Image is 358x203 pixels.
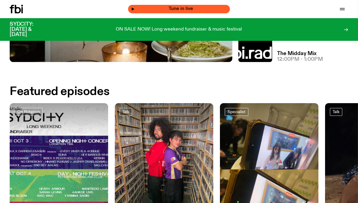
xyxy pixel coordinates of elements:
[116,27,242,32] p: ON SALE NOW! Long weekend fundraiser & music festival
[15,108,43,116] a: On Rotation
[120,108,132,116] a: Talk
[135,7,227,11] span: Tune in live
[277,51,317,56] a: The Midday Mix
[10,22,48,37] h3: SYDCITY: [DATE] & [DATE]
[10,86,109,97] h2: Featured episodes
[122,110,129,114] span: Talk
[333,110,340,114] span: Talk
[330,108,342,116] a: Talk
[128,5,230,13] button: On AirMornings with [PERSON_NAME]Tune in live
[17,110,40,114] span: On Rotation
[227,110,246,114] span: Specialist
[277,57,323,62] span: 12:00pm - 1:00pm
[225,108,248,116] a: Specialist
